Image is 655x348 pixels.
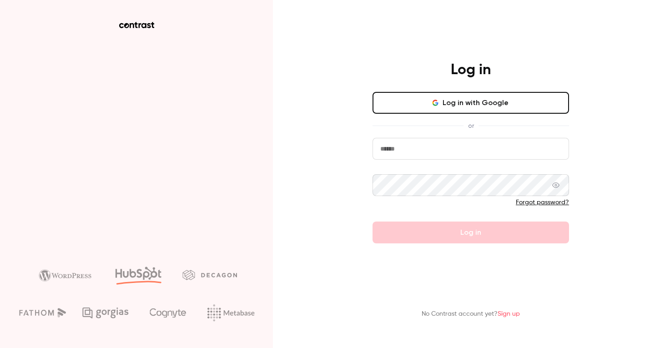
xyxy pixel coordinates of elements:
[498,311,520,317] a: Sign up
[464,121,479,131] span: or
[373,92,569,114] button: Log in with Google
[451,61,491,79] h4: Log in
[182,270,237,280] img: decagon
[422,309,520,319] p: No Contrast account yet?
[516,199,569,206] a: Forgot password?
